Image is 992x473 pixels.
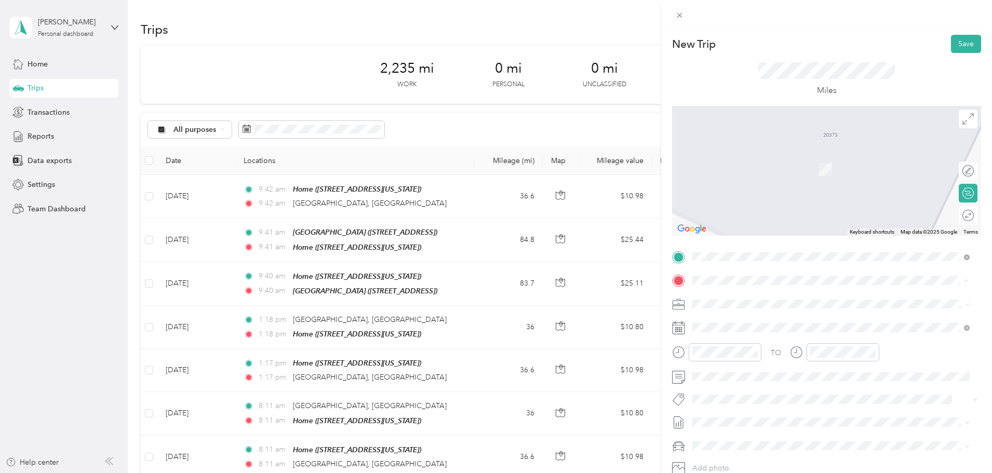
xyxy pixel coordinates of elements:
button: Keyboard shortcuts [850,228,894,236]
img: Google [675,222,709,236]
a: Open this area in Google Maps (opens a new window) [675,222,709,236]
p: Miles [817,84,837,97]
button: Save [951,35,981,53]
p: New Trip [672,37,716,51]
iframe: Everlance-gr Chat Button Frame [934,415,992,473]
span: Map data ©2025 Google [901,229,957,235]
